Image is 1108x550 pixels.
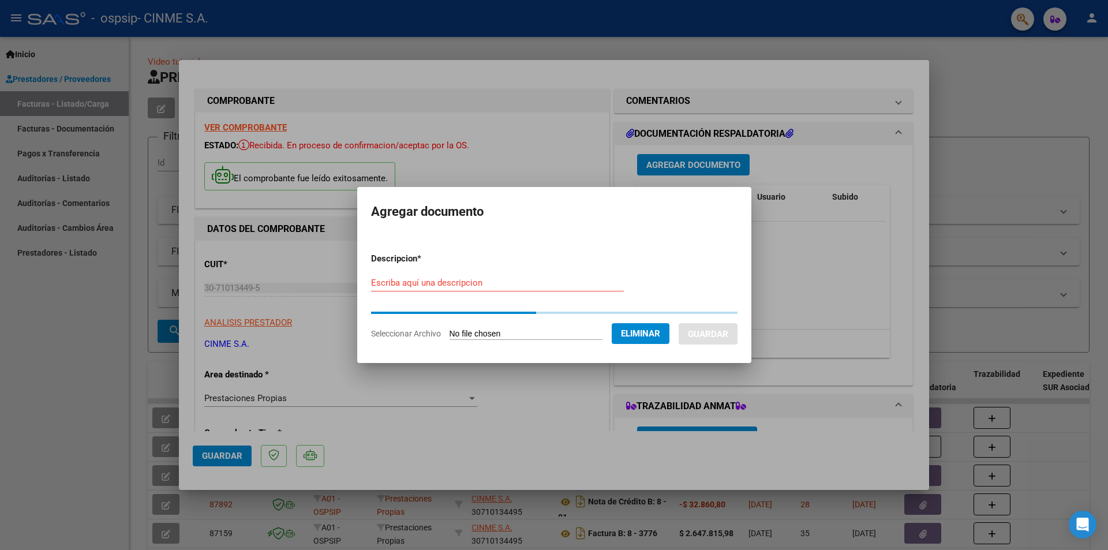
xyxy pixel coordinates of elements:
span: Seleccionar Archivo [371,329,441,338]
span: Eliminar [621,328,660,339]
p: Descripcion [371,252,481,265]
button: Eliminar [612,323,669,344]
div: Open Intercom Messenger [1069,511,1096,538]
button: Guardar [679,323,738,345]
h2: Agregar documento [371,201,738,223]
span: Guardar [688,329,728,339]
